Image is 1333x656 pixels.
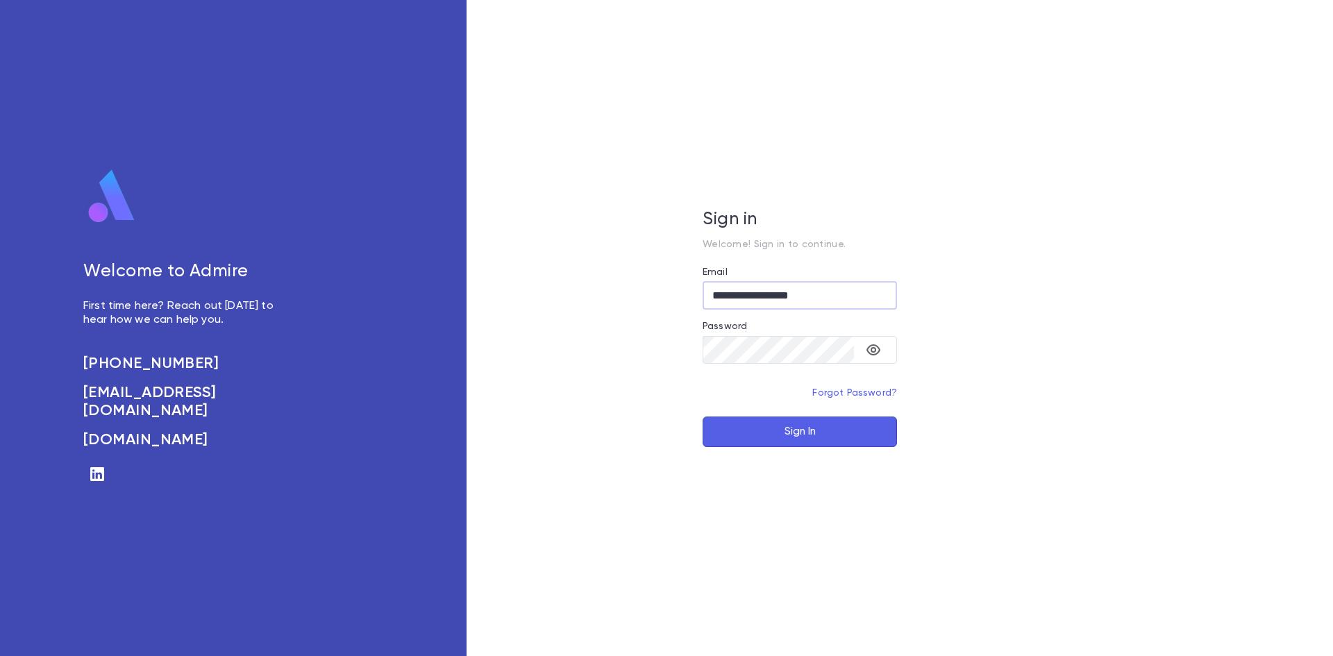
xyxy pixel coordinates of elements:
[83,355,289,373] a: [PHONE_NUMBER]
[703,210,897,230] h5: Sign in
[860,336,887,364] button: toggle password visibility
[703,267,728,278] label: Email
[83,169,140,224] img: logo
[703,321,747,332] label: Password
[83,384,289,420] a: [EMAIL_ADDRESS][DOMAIN_NAME]
[83,262,289,283] h5: Welcome to Admire
[83,299,289,327] p: First time here? Reach out [DATE] to hear how we can help you.
[812,388,897,398] a: Forgot Password?
[703,239,897,250] p: Welcome! Sign in to continue.
[703,417,897,447] button: Sign In
[83,431,289,449] a: [DOMAIN_NAME]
